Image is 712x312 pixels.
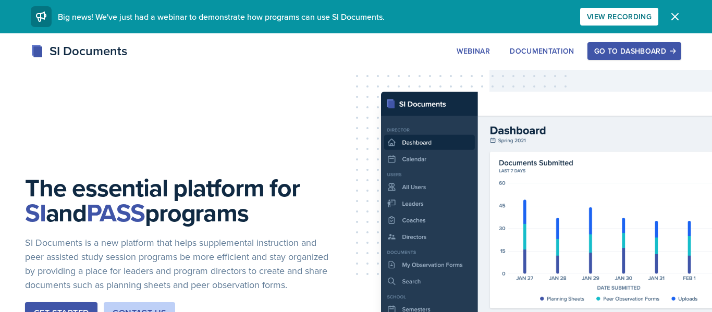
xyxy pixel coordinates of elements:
[450,42,497,60] button: Webinar
[587,13,652,21] div: View Recording
[503,42,581,60] button: Documentation
[587,42,681,60] button: Go to Dashboard
[457,47,490,55] div: Webinar
[58,11,385,22] span: Big news! We've just had a webinar to demonstrate how programs can use SI Documents.
[510,47,574,55] div: Documentation
[594,47,674,55] div: Go to Dashboard
[31,42,127,60] div: SI Documents
[580,8,658,26] button: View Recording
